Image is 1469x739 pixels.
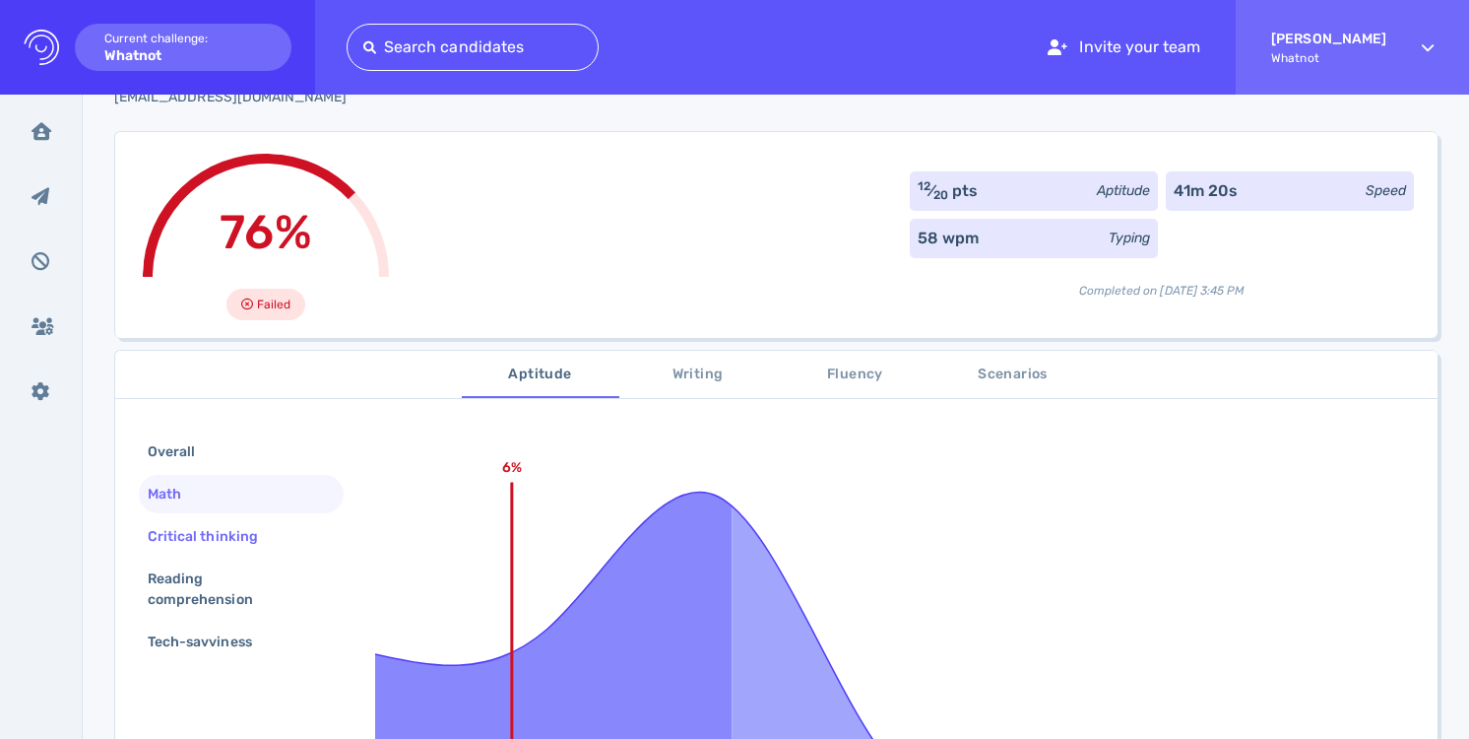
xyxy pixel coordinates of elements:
div: Critical thinking [144,522,282,551]
span: Fluency [789,363,923,387]
div: Aptitude [1097,180,1150,201]
span: Failed [257,293,290,316]
div: 58 wpm [918,227,979,250]
div: Tech-savviness [144,628,276,656]
span: 76% [220,204,311,260]
div: Reading comprehension [144,565,323,614]
sup: 12 [918,179,930,193]
div: 41m 20s [1174,179,1238,203]
span: Aptitude [474,363,607,387]
div: ⁄ pts [918,179,979,203]
span: Writing [631,363,765,387]
strong: [PERSON_NAME] [1271,31,1386,47]
div: Completed on [DATE] 3:45 PM [910,266,1414,300]
div: Overall [144,437,219,466]
div: Speed [1366,180,1406,201]
sub: 20 [933,188,948,202]
span: Scenarios [946,363,1080,387]
div: Math [144,480,205,508]
div: Typing [1109,228,1150,248]
span: Whatnot [1271,51,1386,65]
text: 6% [502,459,522,476]
div: Click to copy the email address [114,87,404,107]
